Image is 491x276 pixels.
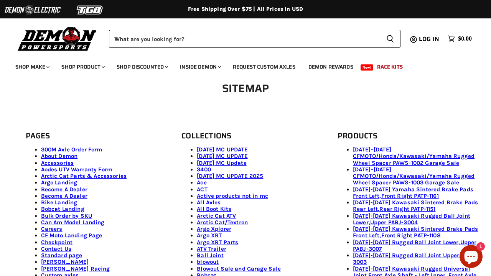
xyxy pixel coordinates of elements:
[197,219,248,226] a: Arctic Cat/Textron
[197,239,238,246] a: Argo XRT Parts
[197,252,224,259] a: Ball Joint
[197,159,246,166] a: [DATE] MC Update
[41,159,74,166] a: Accessories
[419,34,439,44] span: Log in
[197,225,231,232] a: Argo Xplorer
[338,131,479,140] h2: Products
[197,166,211,173] a: 3400
[41,153,78,159] a: About Demon
[197,192,268,199] a: Active products not in mc
[380,30,400,48] button: Search
[303,59,359,75] a: Demon Rewards
[41,212,92,219] a: Bulk Order by SKU
[353,146,475,166] a: [DATE]–[DATE] CFMOTO/Honda/Kawasaki/Yamaha Rugged Wheel Spacer PAWS-1002 Garage Sale
[197,258,219,265] a: blowout
[353,225,478,239] a: [DATE]-[DATE] Kawasaki Sintered Brake Pads Front Left,Front Right PATP-1108
[361,64,374,71] span: New!
[181,131,323,140] h2: Collections
[353,166,475,186] a: [DATE]–[DATE] CFMOTO/Honda/Kawasaki/Yamaha Rugged Wheel Spacer PAWS-1003 Garage Sale
[41,232,102,239] a: CF Moto Landing Page
[197,186,207,193] a: ACT
[130,82,361,94] h1: Sitemap
[353,252,476,265] a: [DATE]-[DATE] Rugged Ball Joint Upper PABJ-3003
[197,153,247,159] a: [DATE] MC UPDATE
[197,172,263,179] a: [DATE] MC UPDATE 2025
[41,199,77,206] a: Bike Landing
[197,179,206,186] a: Ace
[197,212,236,219] a: Arctic Cat ATV
[10,56,470,75] ul: Main menu
[111,59,173,75] a: Shop Discounted
[353,199,478,212] a: [DATE]-[DATE] Kawasaki Sintered Brake Pads Rear Left,Rear Right PATP-1151
[457,245,485,270] inbox-online-store-chat: Shopify online store chat
[41,166,112,173] a: Aodes UTV Warranty Form
[41,265,110,272] a: [PERSON_NAME] Racing
[458,35,472,43] span: $0.00
[197,232,222,239] a: Argo XRT
[197,199,221,206] a: All Axles
[353,212,470,226] a: [DATE]-[DATE] Kawasaki Rugged Ball Joint Lower,Upper PABJ-3004
[197,245,226,252] a: ATV Trailer
[444,33,476,44] a: $0.00
[61,3,119,17] img: TGB Logo 2
[227,59,301,75] a: Request Custom Axles
[109,30,380,48] input: When autocomplete results are available use up and down arrows to review and enter to select
[41,245,72,252] a: Contact Us
[41,205,84,212] a: Bobcat Landing
[41,186,87,193] a: Become A Dealer
[41,179,77,186] a: Argo Landing
[197,265,281,272] a: Blowout Sale and Garage Sale
[4,3,61,17] img: Demon Electric Logo 2
[353,239,476,252] a: [DATE]-[DATE] Rugged Ball Joint Lower,Upper PABJ-3007
[10,59,54,75] a: Shop Make
[41,172,127,179] a: Arctic Cat Parts & Accessories
[56,59,109,75] a: Shop Product
[197,146,247,153] a: [DATE] MC UPDATE
[41,225,63,232] a: Careers
[41,258,89,265] a: [PERSON_NAME]
[197,205,231,212] a: All Boot Kits
[41,146,102,153] a: 300M Axle Order Form
[41,252,82,259] a: Standard page
[353,186,473,199] a: [DATE]-[DATE] Yamaha Sintered Brake Pads Front Left,Front Right PATP-1161
[371,59,409,75] a: Race Kits
[415,36,444,43] a: Log in
[15,25,99,52] img: Demon Powersports
[41,219,105,226] a: Can Am Model Landing
[174,59,226,75] a: Inside Demon
[41,192,87,199] a: Become A Dealer
[26,131,168,140] h2: Pages
[109,30,400,48] form: Product
[41,239,73,246] a: Checkpoint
